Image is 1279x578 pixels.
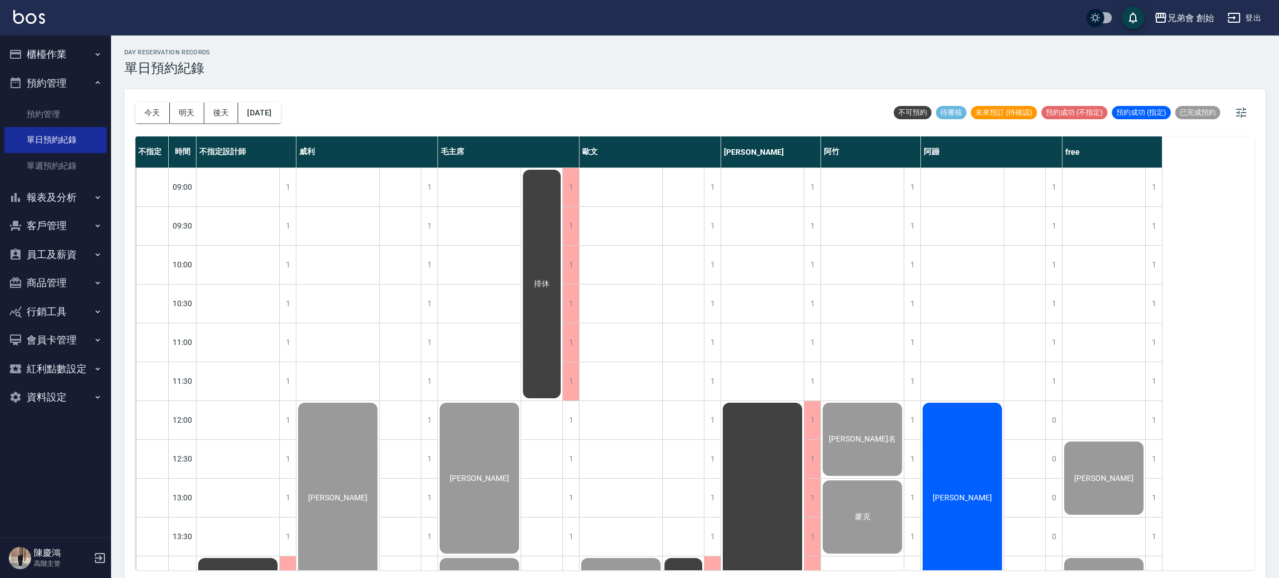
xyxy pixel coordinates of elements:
div: 1 [1145,440,1162,478]
div: 1 [562,285,579,323]
div: 1 [704,362,721,400]
div: 歐文 [580,136,721,168]
div: 1 [421,440,437,478]
div: 1 [704,479,721,517]
button: 今天 [135,103,170,123]
div: 1 [279,401,296,439]
div: 威利 [296,136,438,168]
button: 預約管理 [4,69,107,98]
div: 10:00 [169,245,197,284]
div: 1 [279,246,296,284]
div: 11:30 [169,362,197,400]
span: 不可預約 [894,108,931,118]
button: 後天 [204,103,239,123]
span: 未來預訂 (待確認) [971,108,1037,118]
div: 0 [1045,401,1062,439]
h5: 陳慶鴻 [34,547,90,559]
div: 12:30 [169,439,197,478]
button: 會員卡管理 [4,326,107,354]
div: 1 [904,401,920,439]
a: 預約管理 [4,102,107,127]
div: 1 [704,440,721,478]
div: 1 [904,518,920,556]
div: 1 [804,168,820,206]
a: 單日預約紀錄 [4,127,107,153]
span: 預約成功 (指定) [1112,108,1171,118]
div: 1 [279,168,296,206]
div: 1 [279,440,296,478]
div: 13:30 [169,517,197,556]
div: 1 [421,401,437,439]
span: 麥克 [853,512,873,522]
div: 不指定 [135,136,169,168]
div: 1 [421,518,437,556]
div: 1 [1145,207,1162,245]
div: 1 [1145,479,1162,517]
div: 1 [279,518,296,556]
div: 1 [421,285,437,323]
div: 1 [1045,285,1062,323]
div: 10:30 [169,284,197,323]
span: [PERSON_NAME] [447,474,511,483]
div: 1 [1145,246,1162,284]
button: 行銷工具 [4,297,107,326]
div: 1 [1145,518,1162,556]
img: Logo [13,10,45,24]
div: 1 [562,362,579,400]
div: 12:00 [169,400,197,439]
a: 單週預約紀錄 [4,153,107,179]
div: 1 [704,285,721,323]
div: 09:30 [169,206,197,245]
div: 1 [704,323,721,362]
div: 1 [421,168,437,206]
div: 1 [904,479,920,517]
div: 時間 [169,136,197,168]
div: 1 [421,362,437,400]
div: 1 [1145,362,1162,400]
div: 1 [279,362,296,400]
div: 1 [704,246,721,284]
div: 1 [279,285,296,323]
div: 1 [421,246,437,284]
div: 毛主席 [438,136,580,168]
div: 1 [804,518,820,556]
div: 1 [904,323,920,362]
div: 1 [904,246,920,284]
p: 高階主管 [34,559,90,569]
h3: 單日預約紀錄 [124,60,210,76]
div: 1 [279,207,296,245]
div: 1 [421,207,437,245]
div: 1 [904,168,920,206]
span: [PERSON_NAME]名 [827,434,898,444]
div: 1 [804,285,820,323]
button: 明天 [170,103,204,123]
div: 1 [804,362,820,400]
span: 已完成預約 [1175,108,1220,118]
div: 1 [804,323,820,362]
div: 13:00 [169,478,197,517]
div: 1 [1145,285,1162,323]
div: 1 [1045,168,1062,206]
div: 1 [1045,207,1062,245]
div: 1 [904,207,920,245]
div: 1 [704,168,721,206]
button: 報表及分析 [4,183,107,212]
span: [PERSON_NAME] [930,493,994,502]
h2: day Reservation records [124,49,210,56]
div: 1 [562,479,579,517]
span: 待審核 [936,108,966,118]
div: 1 [804,440,820,478]
button: save [1122,7,1144,29]
div: 1 [904,440,920,478]
div: 1 [562,207,579,245]
div: 1 [421,479,437,517]
button: 櫃檯作業 [4,40,107,69]
div: 1 [562,323,579,362]
div: 1 [562,246,579,284]
div: 1 [704,207,721,245]
button: 紅利點數設定 [4,354,107,383]
button: 商品管理 [4,268,107,297]
div: 1 [562,440,579,478]
div: 不指定設計師 [197,136,296,168]
div: 0 [1045,440,1062,478]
